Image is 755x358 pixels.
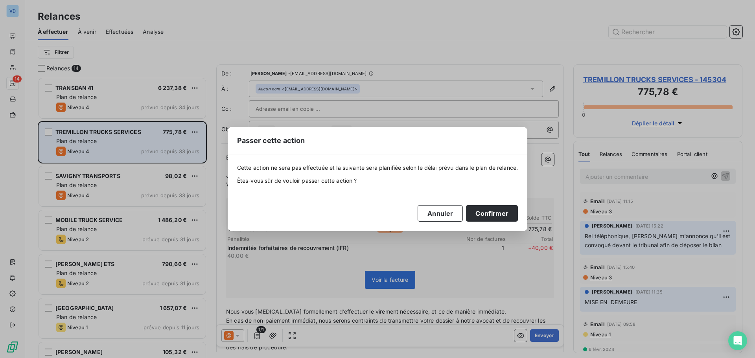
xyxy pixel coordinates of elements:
span: Êtes-vous sûr de vouloir passer cette action ? [237,177,518,185]
button: Annuler [418,205,463,222]
div: Open Intercom Messenger [728,331,747,350]
span: Cette action ne sera pas effectuée et la suivante sera planifiée selon le délai prévu dans le pla... [237,164,518,172]
span: Passer cette action [237,135,305,146]
button: Confirmer [466,205,518,222]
